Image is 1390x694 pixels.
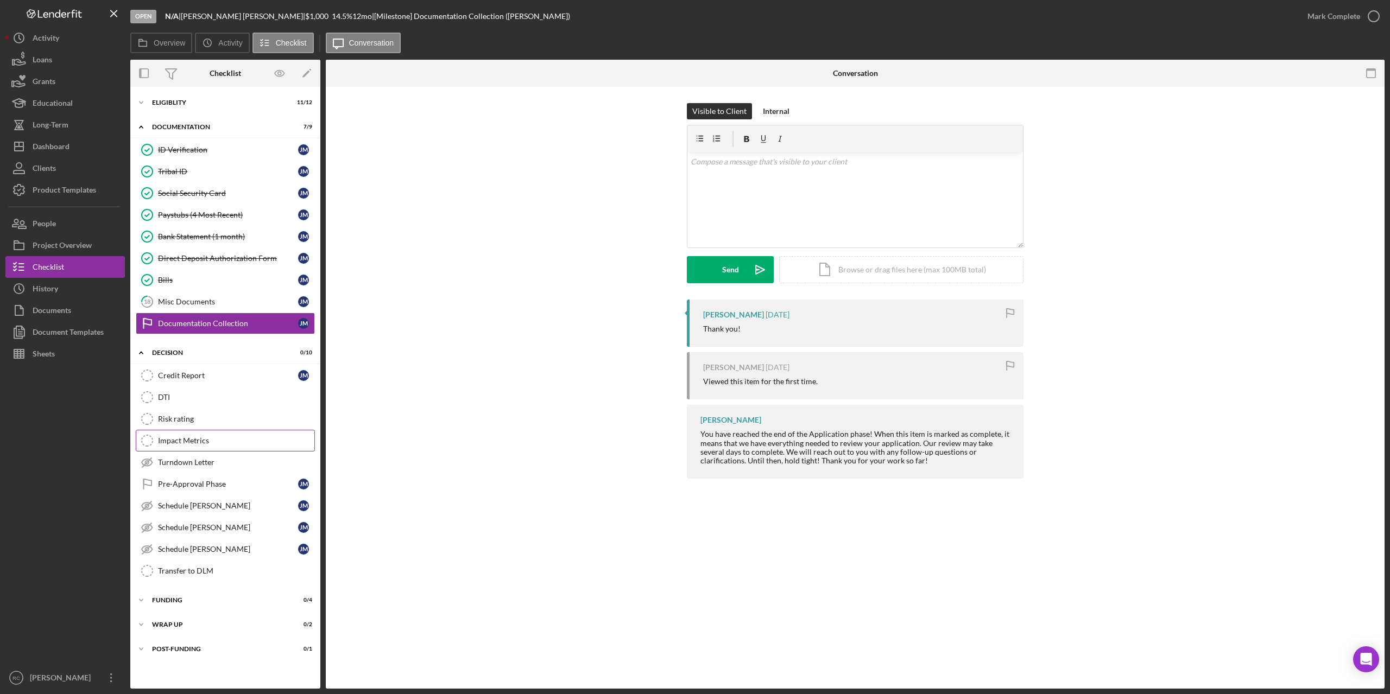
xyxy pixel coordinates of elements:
[5,27,125,49] button: Activity
[33,49,52,73] div: Loans
[158,566,314,575] div: Transfer to DLM
[1297,5,1385,27] button: Mark Complete
[158,145,298,154] div: ID Verification
[332,12,352,21] div: 14.5 %
[5,157,125,179] button: Clients
[154,39,185,47] label: Overview
[5,49,125,71] a: Loans
[152,349,285,356] div: Decision
[136,495,315,517] a: Schedule [PERSON_NAME]JM
[158,211,298,219] div: Paystubs (4 Most Recent)
[700,416,761,424] div: [PERSON_NAME]
[218,39,242,47] label: Activity
[298,166,309,177] div: J M
[33,71,55,95] div: Grants
[1307,5,1360,27] div: Mark Complete
[136,247,315,269] a: Direct Deposit Authorization FormJM
[298,500,309,511] div: J M
[298,296,309,307] div: J M
[136,386,315,408] a: DTI
[158,393,314,402] div: DTI
[158,297,298,306] div: Misc Documents
[136,365,315,386] a: Credit ReportJM
[158,480,298,488] div: Pre-Approval Phase
[766,363,789,372] time: 2025-09-08 17:08
[152,597,285,603] div: Funding
[33,114,68,138] div: Long-Term
[293,621,312,628] div: 0 / 2
[293,646,312,652] div: 0 / 1
[136,269,315,291] a: BillsJM
[33,213,56,237] div: People
[687,256,774,283] button: Send
[33,157,56,182] div: Clients
[5,71,125,92] button: Grants
[305,11,328,21] span: $1,000
[152,99,285,106] div: Eligiblity
[692,103,747,119] div: Visible to Client
[136,408,315,430] a: Risk rating
[136,291,315,313] a: 18Misc DocumentsJM
[12,675,20,681] text: RC
[5,321,125,343] button: Document Templates
[5,179,125,201] button: Product Templates
[136,451,315,473] a: Turndown Letter
[158,523,298,532] div: Schedule [PERSON_NAME]
[27,667,98,691] div: [PERSON_NAME]
[5,667,125,689] button: RC[PERSON_NAME]
[136,139,315,161] a: ID VerificationJM
[33,136,69,160] div: Dashboard
[136,182,315,204] a: Social Security CardJM
[352,12,372,21] div: 12 mo
[165,11,179,21] b: N/A
[136,226,315,247] a: Bank Statement (1 month)JM
[33,278,58,302] div: History
[349,39,394,47] label: Conversation
[158,371,298,380] div: Credit Report
[703,324,741,333] div: Thank you!
[5,136,125,157] button: Dashboard
[158,458,314,467] div: Turndown Letter
[33,92,73,117] div: Educational
[152,124,285,130] div: Documentation
[144,298,150,305] tspan: 18
[298,231,309,242] div: J M
[158,189,298,198] div: Social Security Card
[33,179,96,203] div: Product Templates
[766,310,789,319] time: 2025-09-09 18:26
[293,349,312,356] div: 0 / 10
[33,27,59,52] div: Activity
[703,377,818,386] div: Viewed this item for the first time.
[298,544,309,555] div: J M
[130,10,156,23] div: Open
[165,12,181,21] div: |
[181,12,305,21] div: [PERSON_NAME] [PERSON_NAME] |
[703,310,764,319] div: [PERSON_NAME]
[210,69,241,78] div: Checklist
[5,343,125,365] button: Sheets
[5,213,125,234] a: People
[5,114,125,136] button: Long-Term
[195,33,249,53] button: Activity
[298,253,309,264] div: J M
[700,430,1013,464] div: You have reached the end of the Application phase! When this item is marked as complete, it means...
[33,343,55,367] div: Sheets
[298,209,309,220] div: J M
[136,430,315,451] a: Impact Metrics
[252,33,314,53] button: Checklist
[703,363,764,372] div: [PERSON_NAME]
[158,415,314,423] div: Risk rating
[5,256,125,278] button: Checklist
[158,167,298,176] div: Tribal ID
[722,256,739,283] div: Send
[326,33,401,53] button: Conversation
[33,321,104,346] div: Document Templates
[5,278,125,300] button: History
